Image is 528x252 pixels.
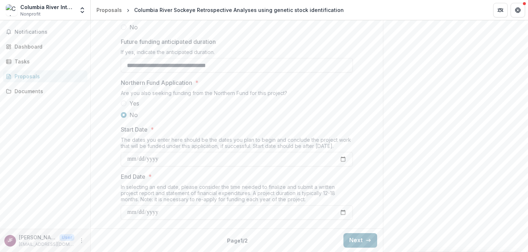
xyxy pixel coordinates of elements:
span: No [129,111,138,119]
button: More [77,236,86,245]
p: [EMAIL_ADDRESS][DOMAIN_NAME] [19,241,74,248]
a: Documents [3,85,87,97]
span: Notifications [15,29,84,35]
p: Start Date [121,125,148,134]
span: Nonprofit [20,11,41,17]
div: Dashboard [15,43,82,50]
div: If yes, indicate the anticipated duration. [121,49,353,58]
nav: breadcrumb [94,5,347,15]
a: Dashboard [3,41,87,53]
span: No [129,23,138,32]
div: Jeff Fryer [8,238,13,243]
button: Open entity switcher [77,3,87,17]
button: Notifications [3,26,87,38]
img: Columbia River Inter-Tribal Fish Commission (Portland) [6,4,17,16]
button: Get Help [511,3,525,17]
button: Partners [493,3,508,17]
p: Future funding anticipated duration [121,37,216,46]
div: Tasks [15,58,82,65]
a: Proposals [94,5,125,15]
div: Documents [15,87,82,95]
div: Proposals [96,6,122,14]
button: Next [343,233,377,248]
p: [PERSON_NAME] [19,234,57,241]
div: Columbia River Sockeye Retrospective Analyses using genetic stock identification [134,6,344,14]
div: Are you also seeking funding from the Northern Fund for this project? [121,90,353,99]
div: Columbia River Inter-Tribal Fish Commission ([GEOGRAPHIC_DATA]) [20,3,74,11]
p: User [59,234,74,241]
p: Page 1 / 2 [227,237,248,244]
a: Tasks [3,55,87,67]
div: In selecting an end date, please consider the time needed to finalize and submit a written projec... [121,184,353,205]
div: The dates you enter here should be the dates you plan to begin and conclude the project work that... [121,137,353,152]
div: Proposals [15,73,82,80]
p: End Date [121,172,145,181]
p: Northern Fund Application [121,78,192,87]
span: Yes [129,99,139,108]
a: Proposals [3,70,87,82]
